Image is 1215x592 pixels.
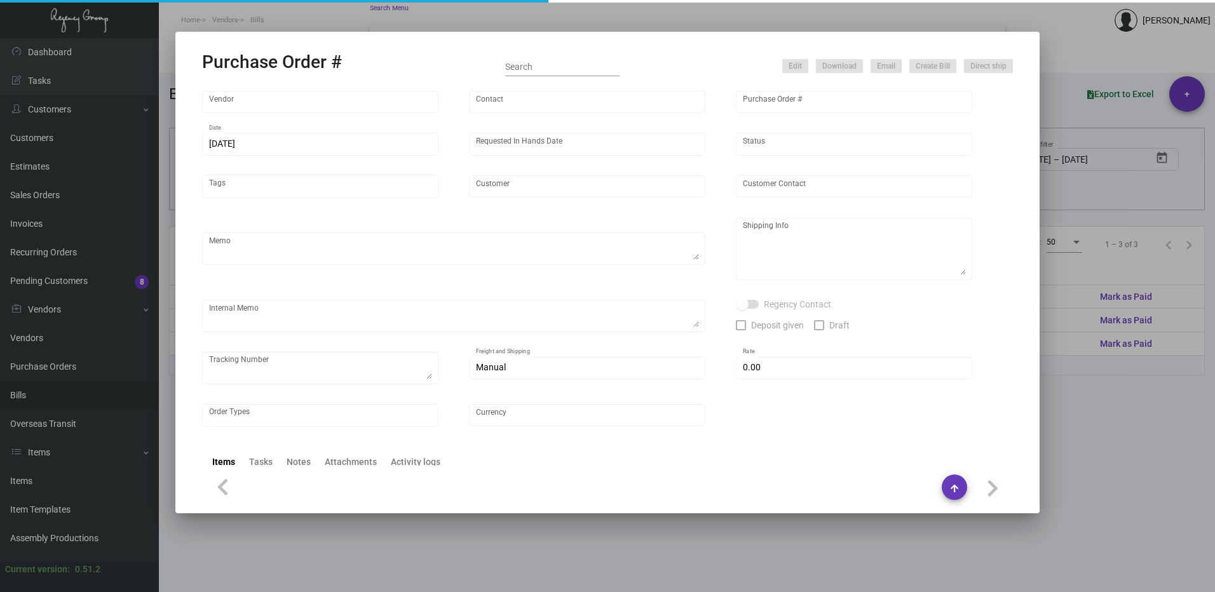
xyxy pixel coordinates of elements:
[970,61,1007,72] span: Direct ship
[877,61,895,72] span: Email
[822,61,857,72] span: Download
[5,563,70,576] div: Current version:
[782,59,808,73] button: Edit
[202,51,342,73] h2: Purchase Order #
[764,297,831,312] span: Regency Contact
[325,455,377,469] div: Attachments
[909,59,956,73] button: Create Bill
[789,61,802,72] span: Edit
[249,455,273,469] div: Tasks
[816,59,863,73] button: Download
[287,455,311,469] div: Notes
[476,362,506,372] span: Manual
[829,318,850,333] span: Draft
[964,59,1013,73] button: Direct ship
[751,318,804,333] span: Deposit given
[391,455,440,469] div: Activity logs
[212,455,235,469] div: Items
[75,563,100,576] div: 0.51.2
[916,61,950,72] span: Create Bill
[871,59,902,73] button: Email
